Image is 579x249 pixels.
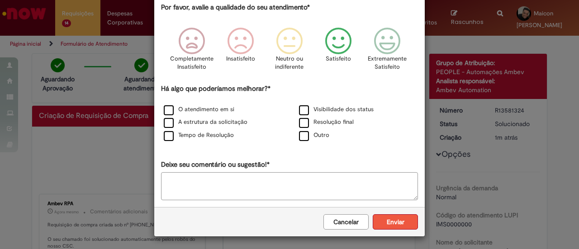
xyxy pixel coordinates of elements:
[364,21,410,83] div: Extremamente Satisfeito
[266,21,313,83] div: Neutro ou indiferente
[161,160,270,169] label: Deixe seu comentário ou sugestão!*
[164,118,247,127] label: A estrutura da solicitação
[161,3,310,12] label: Por favor, avalie a qualidade do seu atendimento*
[323,214,369,230] button: Cancelar
[273,55,306,71] p: Neutro ou indiferente
[164,105,234,114] label: O atendimento em si
[368,55,407,71] p: Extremamente Satisfeito
[218,21,264,83] div: Insatisfeito
[315,21,361,83] div: Satisfeito
[170,55,214,71] p: Completamente Insatisfeito
[326,55,351,63] p: Satisfeito
[299,105,374,114] label: Visibilidade dos status
[168,21,214,83] div: Completamente Insatisfeito
[299,118,354,127] label: Resolução final
[226,55,255,63] p: Insatisfeito
[299,131,329,140] label: Outro
[164,131,234,140] label: Tempo de Resolução
[373,214,418,230] button: Enviar
[161,84,418,142] div: Há algo que poderíamos melhorar?*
